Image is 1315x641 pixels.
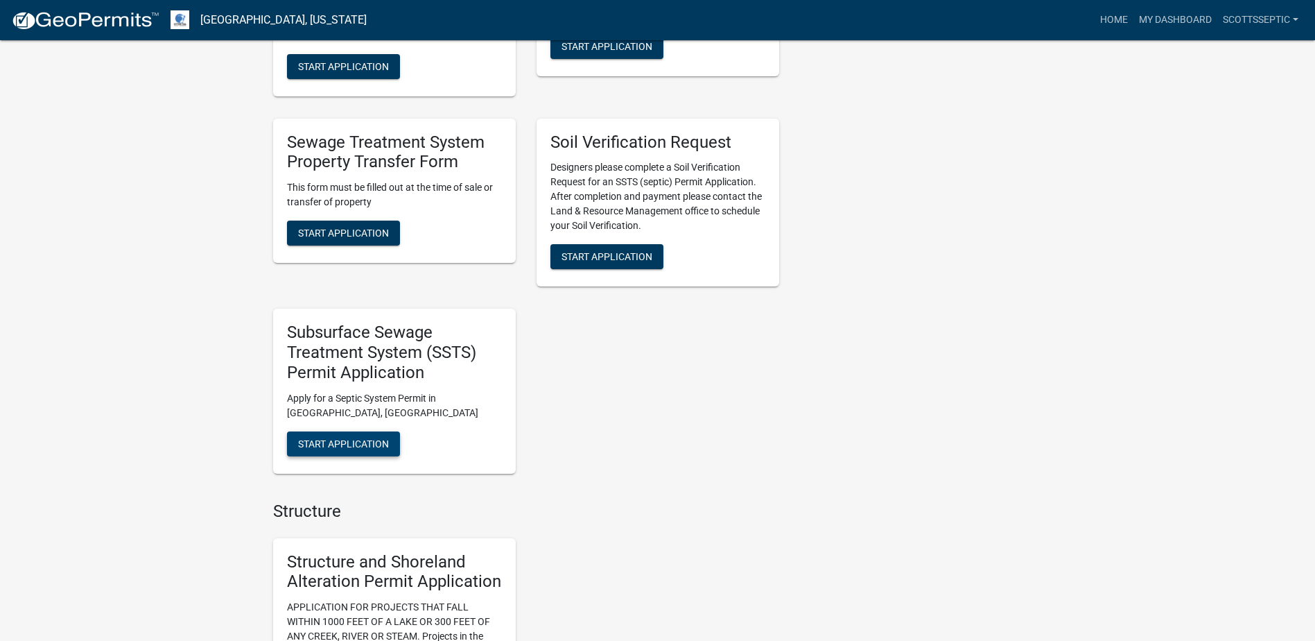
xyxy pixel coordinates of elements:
[1217,7,1304,33] a: scottsseptic
[200,8,367,32] a: [GEOGRAPHIC_DATA], [US_STATE]
[1133,7,1217,33] a: My Dashboard
[273,502,779,522] h4: Structure
[550,34,663,59] button: Start Application
[287,431,400,456] button: Start Application
[287,180,502,210] p: This form must be filled out at the time of sale or transfer of property
[561,251,652,262] span: Start Application
[287,133,502,173] h5: Sewage Treatment System Property Transfer Form
[550,133,765,153] h5: Soil Verification Request
[298,228,389,239] span: Start Application
[561,40,652,51] span: Start Application
[287,54,400,79] button: Start Application
[287,552,502,592] h5: Structure and Shoreland Alteration Permit Application
[287,323,502,382] h5: Subsurface Sewage Treatment System (SSTS) Permit Application
[1095,7,1133,33] a: Home
[298,60,389,71] span: Start Application
[287,391,502,420] p: Apply for a Septic System Permit in [GEOGRAPHIC_DATA], [GEOGRAPHIC_DATA]
[550,160,765,233] p: Designers please complete a Soil Verification Request for an SSTS (septic) Permit Application. Af...
[550,244,663,269] button: Start Application
[298,438,389,449] span: Start Application
[287,221,400,246] button: Start Application
[171,10,189,29] img: Otter Tail County, Minnesota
